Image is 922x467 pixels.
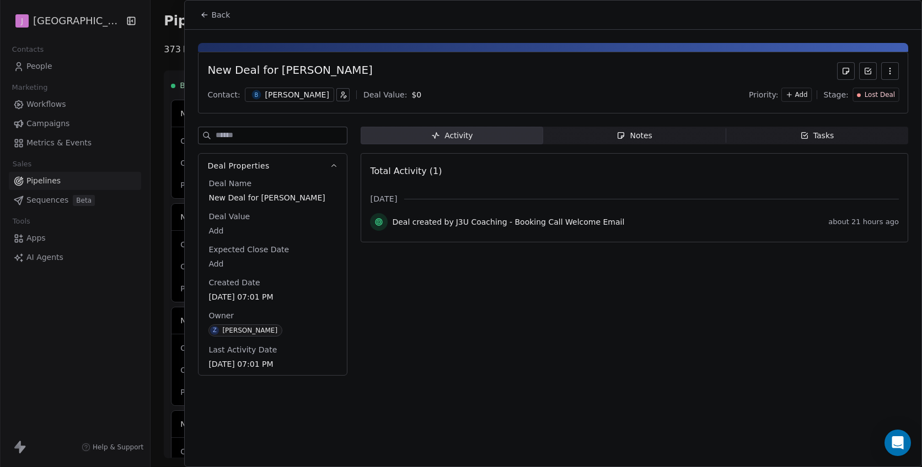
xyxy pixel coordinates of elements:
[206,178,254,189] span: Deal Name
[208,359,337,370] span: [DATE] 07:01 PM
[392,216,453,227] span: Deal created by
[206,244,291,255] span: Expected Close Date
[206,310,236,321] span: Owner
[199,178,347,375] div: Deal Properties
[222,327,277,334] div: [PERSON_NAME]
[208,192,337,203] span: New Deal for [PERSON_NAME]
[208,225,337,236] span: Add
[370,193,397,204] span: [DATE]
[208,291,337,302] span: [DATE] 07:01 PM
[207,62,372,80] div: New Deal for [PERSON_NAME]
[194,5,237,25] button: Back
[206,277,262,288] span: Created Date
[795,90,807,100] span: Add
[411,90,421,99] span: $ 0
[251,90,261,100] span: B
[207,160,269,171] span: Deal Properties
[828,218,899,226] span: about 21 hours ago
[199,154,347,178] button: Deal Properties
[370,166,442,176] span: Total Activity (1)
[265,89,329,100] div: [PERSON_NAME]
[824,89,849,100] span: Stage:
[206,344,279,355] span: Last Activity Date
[456,216,625,227] span: J3U Coaching - Booking Call Welcome Email
[363,89,407,100] div: Deal Value:
[207,89,240,100] div: Contact:
[213,326,217,335] div: Z
[206,211,252,222] span: Deal Value
[800,130,834,142] div: Tasks
[617,130,652,142] div: Notes
[864,90,894,100] span: Lost Deal
[211,9,230,20] span: Back
[749,89,779,100] span: Priority:
[885,430,911,456] div: Open Intercom Messenger
[208,258,337,269] span: Add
